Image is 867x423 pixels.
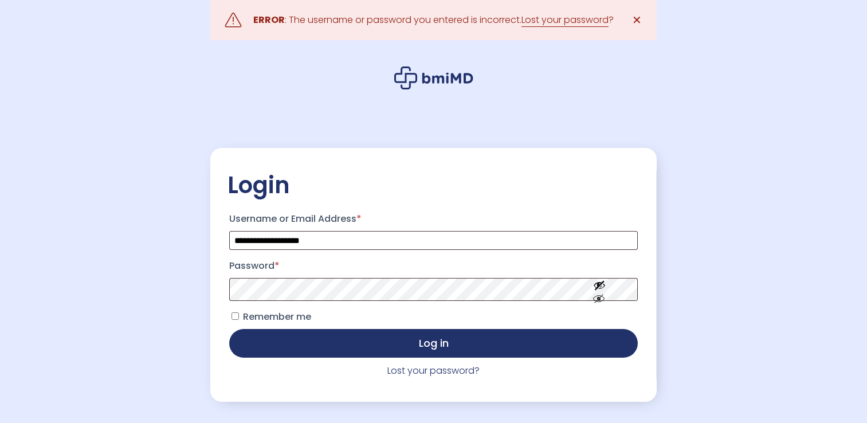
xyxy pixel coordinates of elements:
[229,210,638,228] label: Username or Email Address
[567,270,631,310] button: Show password
[227,171,640,199] h2: Login
[521,13,609,27] a: Lost your password
[232,312,239,320] input: Remember me
[253,12,614,28] div: : The username or password you entered is incorrect. ?
[387,364,480,377] a: Lost your password?
[625,9,648,32] a: ✕
[243,310,311,323] span: Remember me
[253,13,285,26] strong: ERROR
[632,12,642,28] span: ✕
[229,329,638,358] button: Log in
[229,257,638,275] label: Password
